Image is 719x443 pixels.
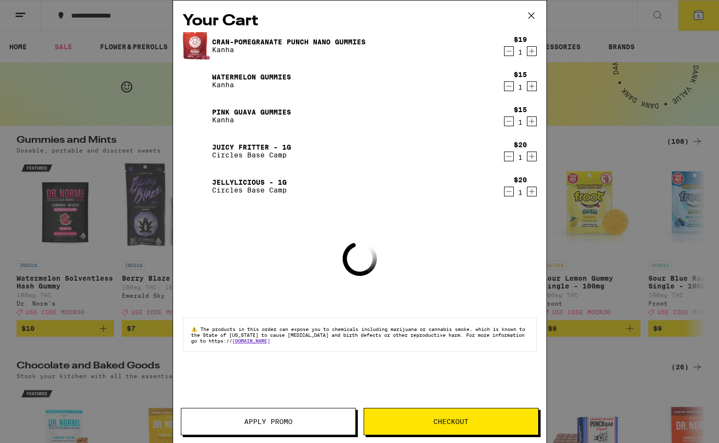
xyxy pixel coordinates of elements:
div: 1 [514,189,527,196]
button: Decrement [504,46,514,56]
img: Jellylicious - 1g [183,173,210,200]
button: Increment [527,116,537,126]
div: $20 [514,141,527,149]
div: $15 [514,71,527,78]
button: Increment [527,81,537,91]
img: Juicy Fritter - 1g [183,137,210,165]
img: Pink Guava Gummies [183,102,210,130]
p: Circles Base Camp [212,186,287,194]
button: Increment [527,152,537,161]
button: Decrement [504,116,514,126]
button: Checkout [364,408,539,435]
button: Increment [527,187,537,196]
div: $15 [514,106,527,114]
h2: Your Cart [183,10,537,32]
p: Kanha [212,81,291,89]
div: 1 [514,154,527,161]
a: Jellylicious - 1g [212,178,287,186]
a: Pink Guava Gummies [212,108,291,116]
div: 1 [514,48,527,56]
span: Checkout [433,418,468,425]
a: Cran-Pomegranate Punch Nano Gummies [212,38,366,46]
span: The products in this order can expose you to chemicals including marijuana or cannabis smoke, whi... [191,326,525,344]
a: [DOMAIN_NAME] [232,338,270,344]
img: Cran-Pomegranate Punch Nano Gummies [183,31,210,60]
div: 1 [514,83,527,91]
div: $20 [514,176,527,184]
span: Apply Promo [244,418,292,425]
span: ⚠️ [191,326,200,332]
button: Decrement [504,81,514,91]
div: $19 [514,36,527,43]
img: Watermelon Gummies [183,67,210,95]
a: Watermelon Gummies [212,73,291,81]
p: Circles Base Camp [212,151,291,159]
button: Decrement [504,187,514,196]
a: Juicy Fritter - 1g [212,143,291,151]
button: Increment [527,46,537,56]
button: Decrement [504,152,514,161]
p: Kanha [212,116,291,124]
div: 1 [514,118,527,126]
p: Kanha [212,46,366,54]
button: Apply Promo [181,408,356,435]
